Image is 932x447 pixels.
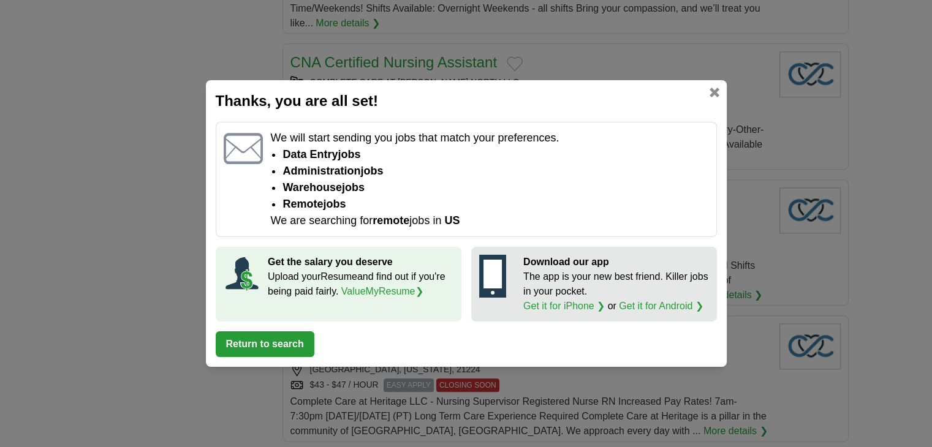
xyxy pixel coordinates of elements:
button: Return to search [216,331,314,357]
p: Download our app [523,255,709,269]
h2: Thanks, you are all set! [216,90,717,112]
li: Administration jobs [282,163,708,179]
span: US [444,214,460,227]
p: The app is your new best friend. Killer jobs in your pocket. or [523,269,709,314]
strong: remote [373,214,409,227]
p: Get the salary you deserve [268,255,453,269]
li: Data Entry jobs [282,146,708,163]
a: Get it for Android ❯ [619,301,703,311]
p: Upload your Resume and find out if you're being paid fairly. [268,269,453,299]
li: Warehouse jobs [282,179,708,196]
a: Get it for iPhone ❯ [523,301,605,311]
p: We are searching for jobs in [270,212,708,229]
li: Remote jobs [282,196,708,212]
p: We will start sending you jobs that match your preferences. [270,130,708,146]
a: ValueMyResume❯ [341,286,423,296]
